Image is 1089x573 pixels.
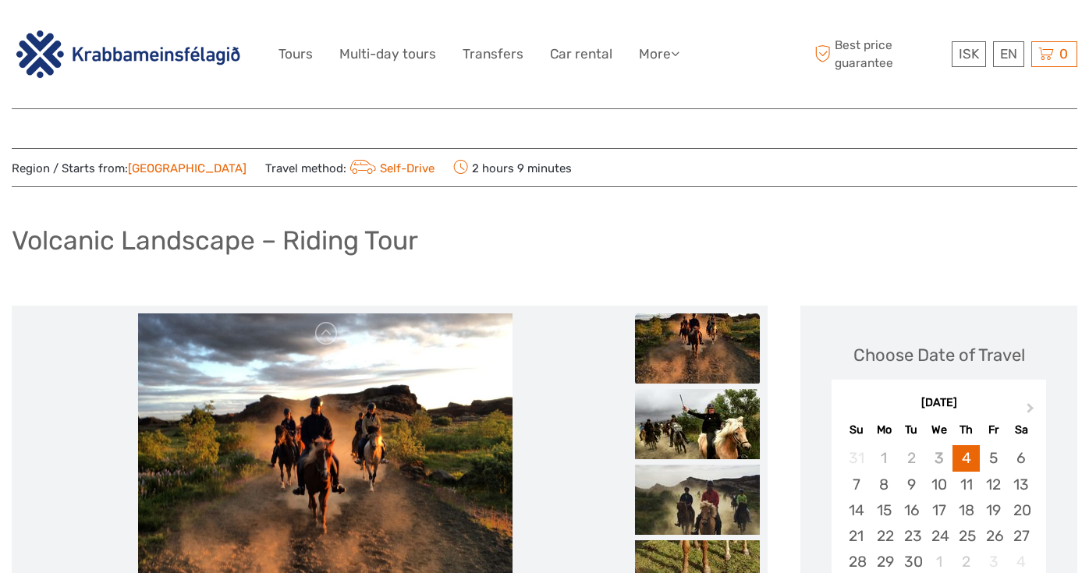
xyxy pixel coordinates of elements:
[952,472,980,497] div: Choose Thursday, September 11th, 2025
[925,472,952,497] div: Choose Wednesday, September 10th, 2025
[980,497,1007,523] div: Choose Friday, September 19th, 2025
[980,419,1007,440] div: Fr
[12,27,245,80] img: 3142-b3e26b51-08fe-4449-b938-50ec2168a4a0_logo_big.png
[853,343,1025,367] div: Choose Date of Travel
[993,41,1024,67] div: EN
[898,497,925,523] div: Choose Tuesday, September 16th, 2025
[1007,497,1034,523] div: Choose Saturday, September 20th, 2025
[463,43,523,65] a: Transfers
[925,419,952,440] div: We
[925,523,952,549] div: Choose Wednesday, September 24th, 2025
[842,523,870,549] div: Choose Sunday, September 21st, 2025
[128,161,247,175] a: [GEOGRAPHIC_DATA]
[639,43,679,65] a: More
[980,523,1007,549] div: Choose Friday, September 26th, 2025
[980,445,1007,471] div: Choose Friday, September 5th, 2025
[453,157,572,179] span: 2 hours 9 minutes
[1007,523,1034,549] div: Choose Saturday, September 27th, 2025
[832,395,1046,412] div: [DATE]
[952,445,980,471] div: Choose Thursday, September 4th, 2025
[811,37,949,71] span: Best price guarantee
[1007,419,1034,440] div: Sa
[1007,472,1034,497] div: Choose Saturday, September 13th, 2025
[980,472,1007,497] div: Choose Friday, September 12th, 2025
[842,497,870,523] div: Choose Sunday, September 14th, 2025
[871,523,898,549] div: Choose Monday, September 22nd, 2025
[1020,399,1045,424] button: Next Month
[635,389,760,459] img: d7e5352cb0c742f9984c7522ce465b33_slider_thumbnail.jpeg
[871,497,898,523] div: Choose Monday, September 15th, 2025
[842,472,870,497] div: Choose Sunday, September 7th, 2025
[842,445,870,471] div: Not available Sunday, August 31st, 2025
[898,472,925,497] div: Choose Tuesday, September 9th, 2025
[871,472,898,497] div: Choose Monday, September 8th, 2025
[952,497,980,523] div: Choose Thursday, September 18th, 2025
[550,43,612,65] a: Car rental
[1057,46,1070,62] span: 0
[346,161,435,175] a: Self-Drive
[12,161,247,177] span: Region / Starts from:
[842,419,870,440] div: Su
[1007,445,1034,471] div: Choose Saturday, September 6th, 2025
[871,419,898,440] div: Mo
[12,225,418,256] h1: Volcanic Landscape – Riding Tour
[635,313,760,384] img: 2aa1f5390f9a4070990a2be4309e6ce1_slider_thumbnail.jpeg
[959,46,979,62] span: ISK
[278,43,313,65] a: Tours
[952,523,980,549] div: Choose Thursday, September 25th, 2025
[898,419,925,440] div: Tu
[635,465,760,535] img: a061948c2bb4408398ebf4fade2a0e37_slider_thumbnail.jpeg
[925,445,952,471] div: Not available Wednesday, September 3rd, 2025
[265,157,435,179] span: Travel method:
[952,419,980,440] div: Th
[898,523,925,549] div: Choose Tuesday, September 23rd, 2025
[925,497,952,523] div: Choose Wednesday, September 17th, 2025
[871,445,898,471] div: Not available Monday, September 1st, 2025
[339,43,436,65] a: Multi-day tours
[898,445,925,471] div: Not available Tuesday, September 2nd, 2025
